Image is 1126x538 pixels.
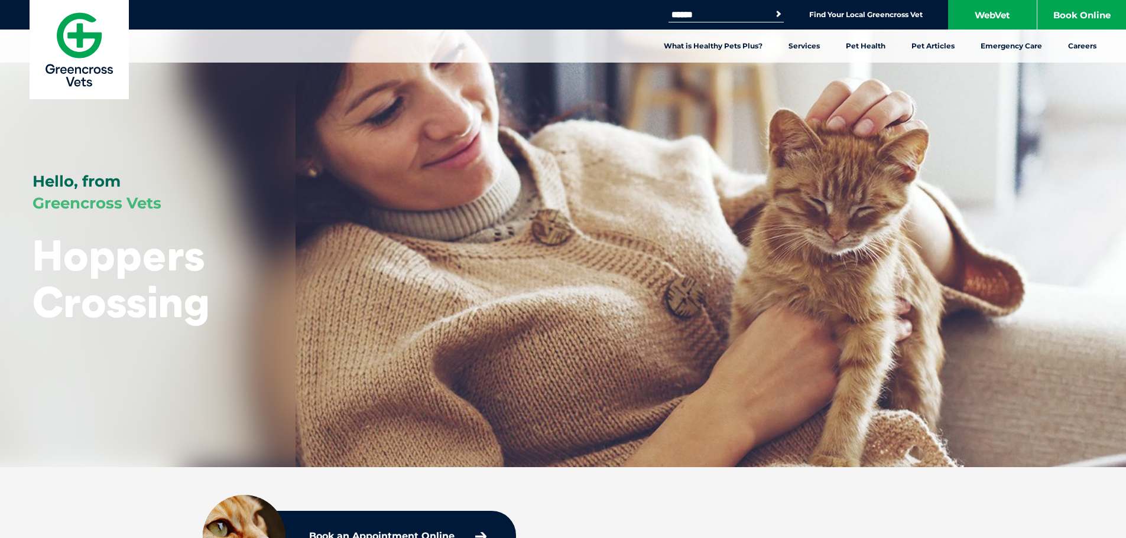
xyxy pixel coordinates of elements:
[33,231,263,325] h1: Hoppers Crossing
[651,30,775,63] a: What is Healthy Pets Plus?
[898,30,968,63] a: Pet Articles
[833,30,898,63] a: Pet Health
[809,10,923,19] a: Find Your Local Greencross Vet
[775,30,833,63] a: Services
[773,8,784,20] button: Search
[33,194,161,213] span: Greencross Vets
[968,30,1055,63] a: Emergency Care
[33,172,121,191] span: Hello, from
[1055,30,1109,63] a: Careers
